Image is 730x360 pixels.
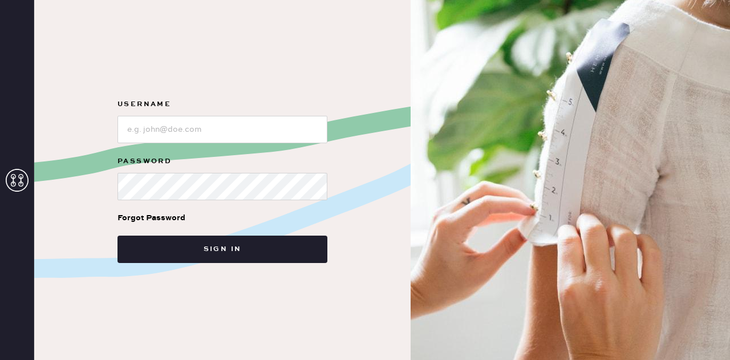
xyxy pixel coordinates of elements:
[117,98,327,111] label: Username
[117,116,327,143] input: e.g. john@doe.com
[117,200,185,236] a: Forgot Password
[117,155,327,168] label: Password
[117,236,327,263] button: Sign in
[117,212,185,224] div: Forgot Password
